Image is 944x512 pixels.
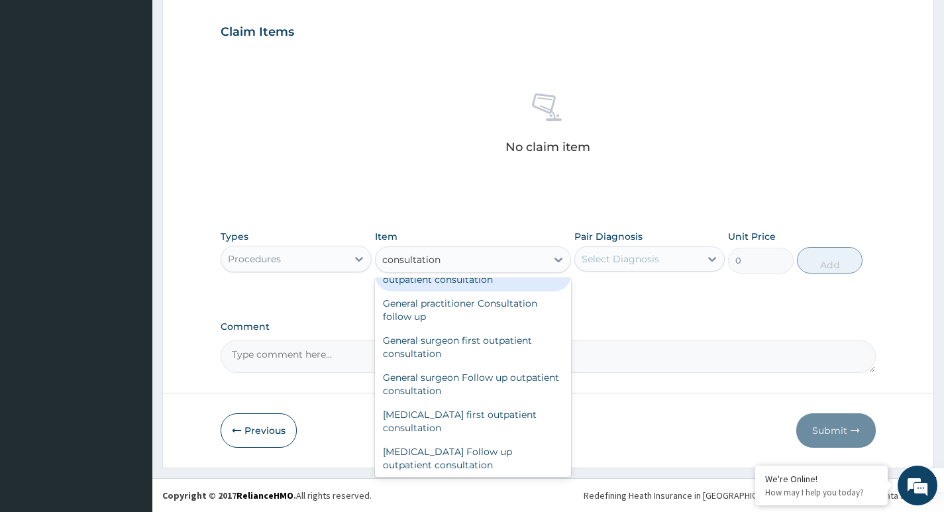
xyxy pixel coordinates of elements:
[797,247,863,274] button: Add
[574,230,643,243] label: Pair Diagnosis
[505,140,590,154] p: No claim item
[7,362,252,408] textarea: Type your message and hit 'Enter'
[221,231,248,242] label: Types
[77,167,183,301] span: We're online!
[375,440,572,477] div: [MEDICAL_DATA] Follow up outpatient consultation
[375,230,397,243] label: Item
[582,252,659,266] div: Select Diagnosis
[162,489,296,501] strong: Copyright © 2017 .
[728,230,776,243] label: Unit Price
[221,321,876,333] label: Comment
[217,7,249,38] div: Minimize live chat window
[236,489,293,501] a: RelianceHMO
[25,66,54,99] img: d_794563401_company_1708531726252_794563401
[375,366,572,403] div: General surgeon Follow up outpatient consultation
[221,413,297,448] button: Previous
[375,329,572,366] div: General surgeon first outpatient consultation
[375,403,572,440] div: [MEDICAL_DATA] first outpatient consultation
[765,473,878,485] div: We're Online!
[221,25,294,40] h3: Claim Items
[584,489,934,502] div: Redefining Heath Insurance in [GEOGRAPHIC_DATA] using Telemedicine and Data Science!
[228,252,281,266] div: Procedures
[152,478,944,512] footer: All rights reserved.
[375,291,572,329] div: General practitioner Consultation follow up
[796,413,876,448] button: Submit
[69,74,223,91] div: Chat with us now
[765,487,878,498] p: How may I help you today?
